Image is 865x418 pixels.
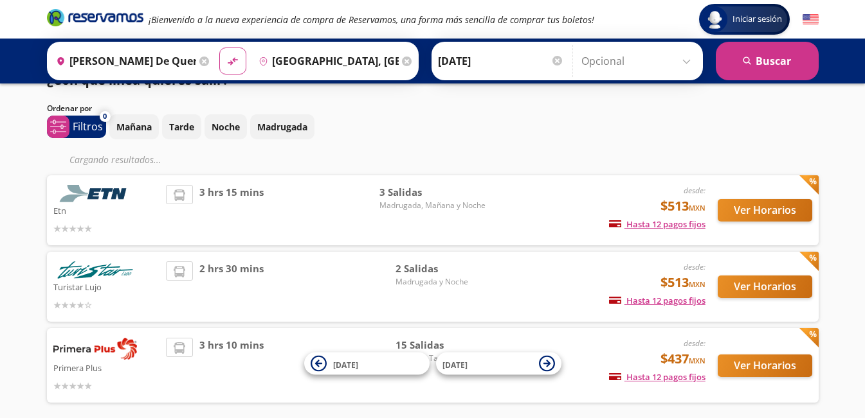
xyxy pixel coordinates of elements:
[149,13,594,26] em: ¡Bienvenido a la nueva experiencia de compra de Reservamos, una forma más sencilla de comprar tus...
[609,218,706,230] span: Hasta 12 pagos fijos
[53,261,137,279] img: Turistar Lujo
[47,103,92,114] p: Ordenar por
[718,199,812,222] button: Ver Horarios
[660,273,706,292] span: $513
[718,275,812,298] button: Ver Horarios
[53,185,137,202] img: Etn
[396,276,486,288] span: Madrugada y Noche
[438,45,564,77] input: Elegir Fecha
[609,295,706,306] span: Hasta 12 pagos fijos
[684,261,706,272] em: desde:
[53,202,160,218] p: Etn
[47,8,143,27] i: Brand Logo
[199,261,264,312] span: 2 hrs 30 mins
[727,13,787,26] span: Iniciar sesión
[51,45,196,77] input: Buscar Origen
[169,120,194,134] p: Tarde
[212,120,240,134] p: Noche
[116,120,152,134] p: Mañana
[684,338,706,349] em: desde:
[69,153,161,166] em: Cargando resultados ...
[304,353,430,375] button: [DATE]
[716,42,819,80] button: Buscar
[253,45,399,77] input: Buscar Destino
[581,45,697,77] input: Opcional
[47,116,106,138] button: 0Filtros
[53,338,137,360] img: Primera Plus
[333,359,358,370] span: [DATE]
[199,338,264,393] span: 3 hrs 10 mins
[436,353,561,375] button: [DATE]
[379,200,486,211] span: Madrugada, Mañana y Noche
[53,360,160,375] p: Primera Plus
[660,196,706,216] span: $513
[199,185,264,236] span: 3 hrs 15 mins
[718,354,812,377] button: Ver Horarios
[379,185,486,200] span: 3 Salidas
[103,111,107,122] span: 0
[660,349,706,369] span: $437
[47,8,143,31] a: Brand Logo
[257,120,307,134] p: Madrugada
[109,114,159,139] button: Mañana
[803,12,819,28] button: English
[396,338,486,353] span: 15 Salidas
[73,119,103,134] p: Filtros
[689,203,706,213] small: MXN
[396,261,486,276] span: 2 Salidas
[162,114,201,139] button: Tarde
[53,279,160,294] p: Turistar Lujo
[442,359,468,370] span: [DATE]
[689,279,706,289] small: MXN
[684,185,706,196] em: desde:
[609,371,706,383] span: Hasta 12 pagos fijos
[205,114,247,139] button: Noche
[250,114,314,139] button: Madrugada
[689,356,706,365] small: MXN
